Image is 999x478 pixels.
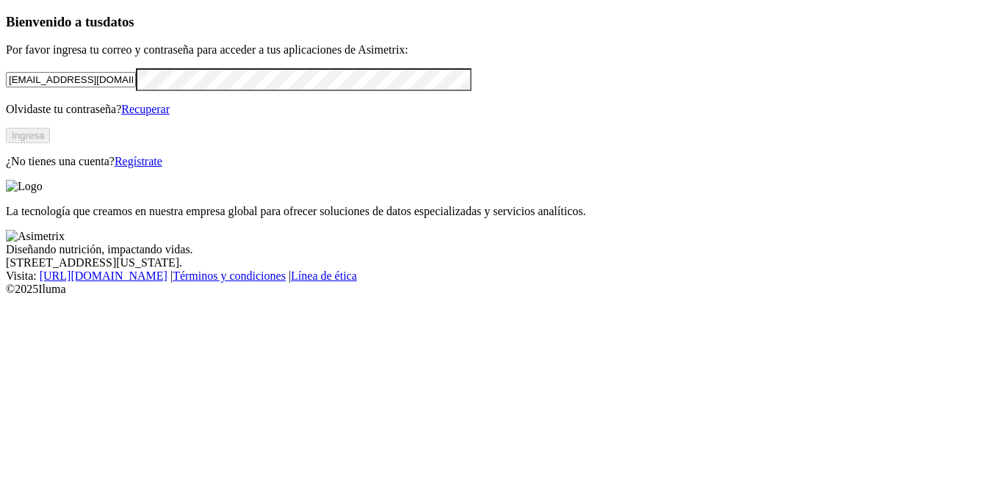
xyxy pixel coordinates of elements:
h3: Bienvenido a tus [6,14,993,30]
div: Diseñando nutrición, impactando vidas. [6,243,993,256]
a: Línea de ética [291,269,357,282]
p: Por favor ingresa tu correo y contraseña para acceder a tus aplicaciones de Asimetrix: [6,43,993,57]
p: ¿No tienes una cuenta? [6,155,993,168]
div: Visita : | | [6,269,993,283]
a: Recuperar [121,103,170,115]
p: Olvidaste tu contraseña? [6,103,993,116]
p: La tecnología que creamos en nuestra empresa global para ofrecer soluciones de datos especializad... [6,205,993,218]
a: [URL][DOMAIN_NAME] [40,269,167,282]
img: Logo [6,180,43,193]
a: Regístrate [115,155,162,167]
span: datos [103,14,134,29]
div: © 2025 Iluma [6,283,993,296]
button: Ingresa [6,128,50,143]
a: Términos y condiciones [173,269,286,282]
input: Tu correo [6,72,136,87]
div: [STREET_ADDRESS][US_STATE]. [6,256,993,269]
img: Asimetrix [6,230,65,243]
